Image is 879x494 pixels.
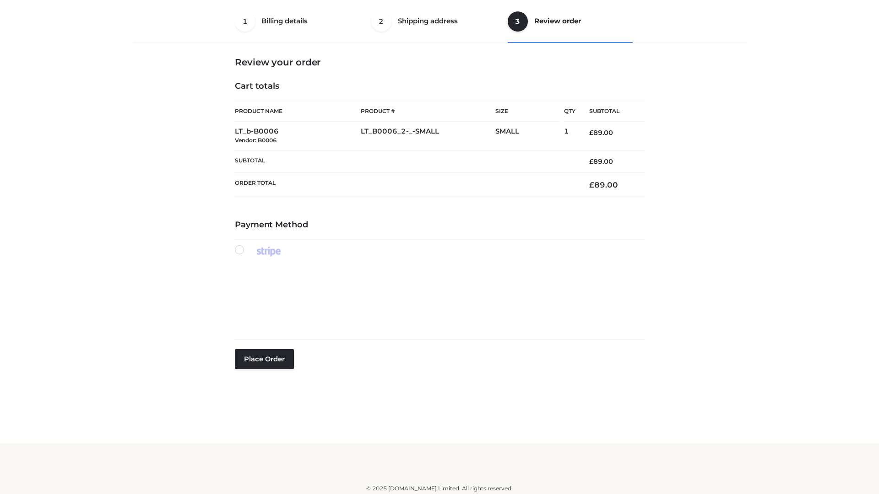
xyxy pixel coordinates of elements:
td: SMALL [495,122,564,150]
span: £ [589,157,593,166]
span: £ [589,129,593,137]
th: Product Name [235,101,361,122]
bdi: 89.00 [589,157,613,166]
th: Size [495,101,559,122]
bdi: 89.00 [589,180,618,189]
span: £ [589,180,594,189]
h4: Payment Method [235,220,644,230]
iframe: Secure payment input frame [233,266,642,324]
th: Qty [564,101,575,122]
td: LT_b-B0006 [235,122,361,150]
h4: Cart totals [235,81,644,91]
th: Subtotal [235,150,575,172]
th: Order Total [235,173,575,197]
th: Product # [361,101,495,122]
div: © 2025 [DOMAIN_NAME] Limited. All rights reserved. [136,484,743,493]
bdi: 89.00 [589,129,613,137]
button: Place order [235,349,294,369]
th: Subtotal [575,101,644,122]
small: Vendor: B0006 [235,137,277,144]
td: 1 [564,122,575,150]
td: LT_B0006_2-_-SMALL [361,122,495,150]
h3: Review your order [235,57,644,68]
